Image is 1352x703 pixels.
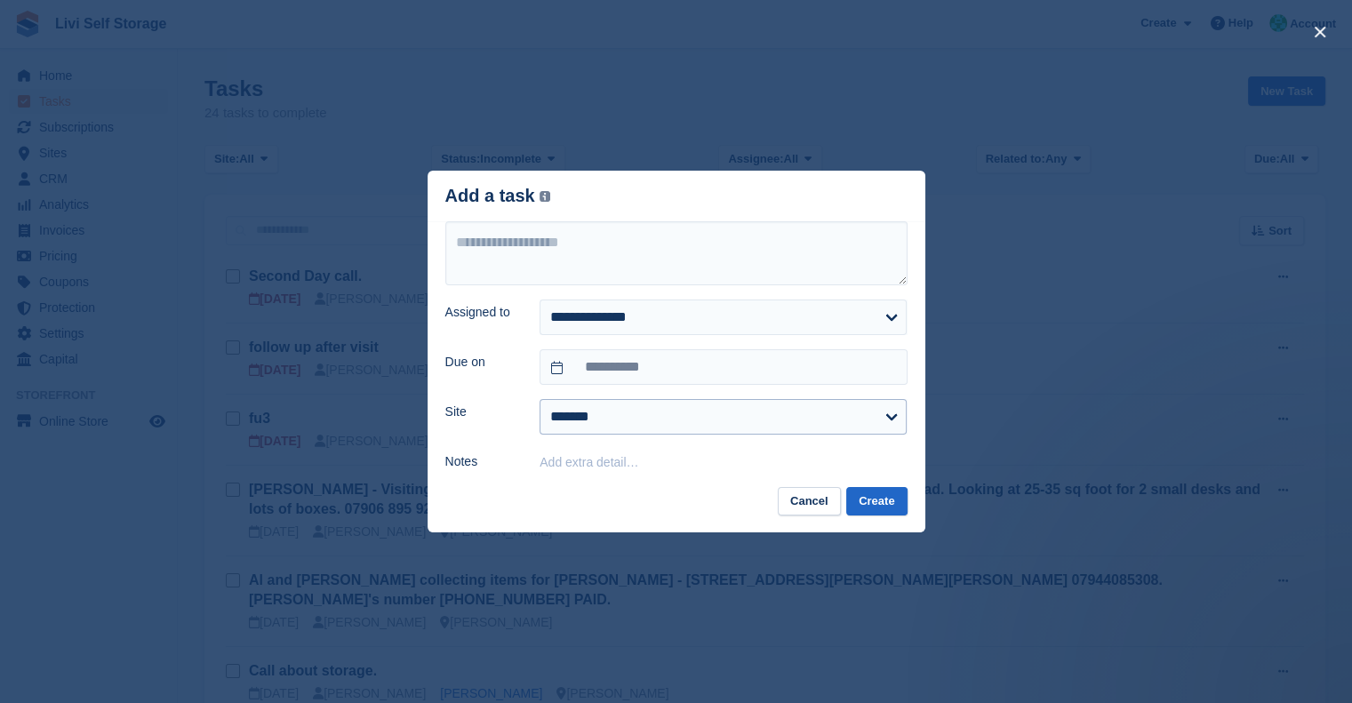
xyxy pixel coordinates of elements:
div: Add a task [445,186,551,206]
label: Site [445,403,519,421]
img: icon-info-grey-7440780725fd019a000dd9b08b2336e03edf1995a4989e88bcd33f0948082b44.svg [540,191,550,202]
button: Add extra detail… [540,455,638,469]
button: close [1306,18,1334,46]
label: Notes [445,452,519,471]
button: Cancel [778,487,841,516]
label: Assigned to [445,303,519,322]
button: Create [846,487,907,516]
label: Due on [445,353,519,371]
